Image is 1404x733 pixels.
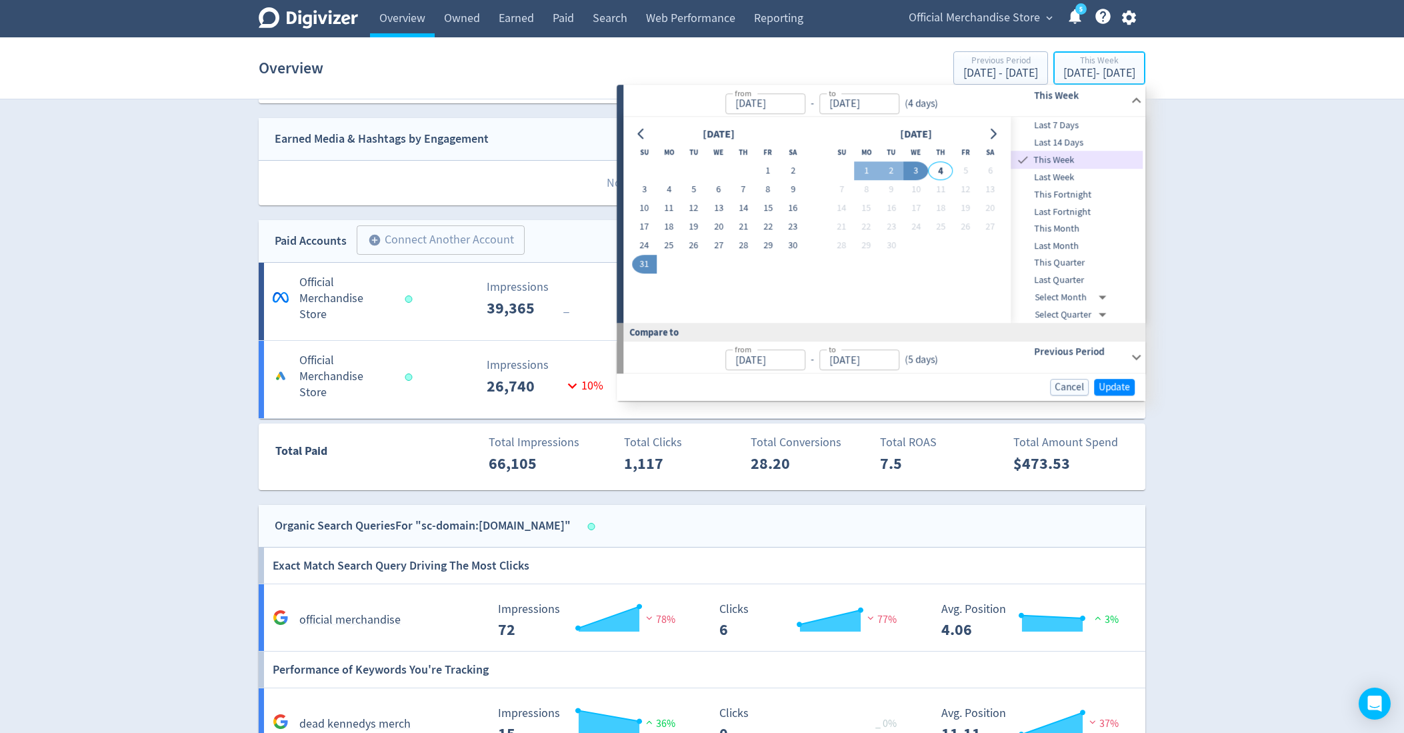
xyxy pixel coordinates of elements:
th: Saturday [781,143,805,162]
button: 24 [632,237,657,255]
button: 23 [879,218,903,237]
button: 2 [781,162,805,181]
th: Tuesday [879,143,903,162]
button: 2 [879,162,903,181]
div: Paid Accounts [275,231,347,251]
p: 28.20 [751,452,827,476]
div: Total Paid [259,442,407,467]
button: 6 [978,162,1003,181]
h5: Official Merchandise Store [299,275,393,323]
span: Last Fortnight [1011,205,1143,219]
a: *Official Merchandise StoreImpressions39,365_Clicks6651%Conversions10.0038%ROAS3.234%Amount Spend... [259,263,1145,340]
span: This Month [1011,221,1143,236]
div: [DATE] - [DATE] [1063,67,1135,79]
button: 21 [731,218,755,237]
span: 37% [1086,717,1119,730]
button: 26 [681,237,706,255]
th: Friday [756,143,781,162]
button: 18 [929,199,953,218]
div: from-to(4 days)This Week [623,85,1145,117]
div: Last Fortnight [1011,203,1143,221]
div: Last Month [1011,237,1143,255]
div: - [805,353,819,368]
span: Last Quarter [1011,273,1143,287]
button: 6 [706,181,731,199]
div: [DATE] - [DATE] [963,67,1038,79]
span: This Week [1031,153,1143,167]
span: Last 14 Days [1011,135,1143,150]
button: 3 [632,181,657,199]
button: 5 [681,181,706,199]
nav: presets [1011,117,1143,323]
button: 3 [903,162,928,181]
button: 21 [829,218,854,237]
button: 11 [929,181,953,199]
div: This Quarter [1011,255,1143,272]
th: Wednesday [706,143,731,162]
button: 29 [854,237,879,255]
button: 30 [781,237,805,255]
div: This Week [1063,56,1135,67]
th: Friday [953,143,978,162]
div: This Fortnight [1011,186,1143,203]
svg: Clicks 6 [713,603,913,638]
button: 25 [657,237,681,255]
p: 39,365 [487,296,563,320]
button: Cancel [1050,379,1089,396]
span: Data last synced: 4 Sep 2025, 4:01pm (AEST) [405,374,417,381]
th: Thursday [731,143,755,162]
span: This Quarter [1011,256,1143,271]
button: Go to previous month [632,125,651,143]
svg: Impressions 72 [491,603,691,638]
h6: Exact Match Search Query Driving The Most Clicks [273,548,529,584]
button: Update [1094,379,1135,396]
th: Tuesday [681,143,706,162]
div: ( 5 days ) [899,353,938,368]
div: Last 7 Days [1011,117,1143,134]
th: Sunday [829,143,854,162]
th: Saturday [978,143,1003,162]
button: 25 [929,218,953,237]
button: 15 [756,199,781,218]
button: 7 [731,181,755,199]
button: This Week[DATE]- [DATE] [1053,51,1145,85]
img: negative-performance.svg [1086,717,1099,727]
p: Impressions [487,278,607,296]
label: from [735,344,751,355]
div: from-to(5 days)Previous Period [623,341,1145,374]
th: Monday [657,143,681,162]
h6: Previous Period [1034,344,1125,360]
button: 15 [854,199,879,218]
button: 22 [854,218,879,237]
button: 8 [854,181,879,199]
span: Update [1099,382,1130,392]
p: $473.53 [1013,452,1090,476]
p: Total Conversions [751,434,871,452]
button: 20 [978,199,1003,218]
svg: Google Analytics [273,610,289,626]
button: 11 [657,199,681,218]
img: negative-performance.svg [643,613,656,623]
span: Official Merchandise Store [909,7,1040,29]
span: Last 7 Days [1011,118,1143,133]
div: ( 4 days ) [899,96,943,111]
button: 9 [879,181,903,199]
span: 78% [643,613,675,626]
div: [DATE] [896,125,936,143]
button: 10 [632,199,657,218]
p: No posts to display for this date range [259,161,1145,205]
button: 1 [756,162,781,181]
h5: official merchandise [299,612,401,628]
img: positive-performance.svg [643,717,656,727]
button: 8 [756,181,781,199]
label: to [829,87,836,99]
p: Impressions [487,356,607,374]
th: Wednesday [903,143,928,162]
span: _ 0% [875,717,897,730]
p: 26,740 [487,374,563,398]
button: 16 [879,199,903,218]
a: official merchandise Impressions 72 Impressions 72 78% Clicks 6 Clicks 6 77% Avg. Position 4.06 A... [259,584,1145,652]
button: 24 [903,218,928,237]
button: 18 [657,218,681,237]
label: to [829,344,836,355]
